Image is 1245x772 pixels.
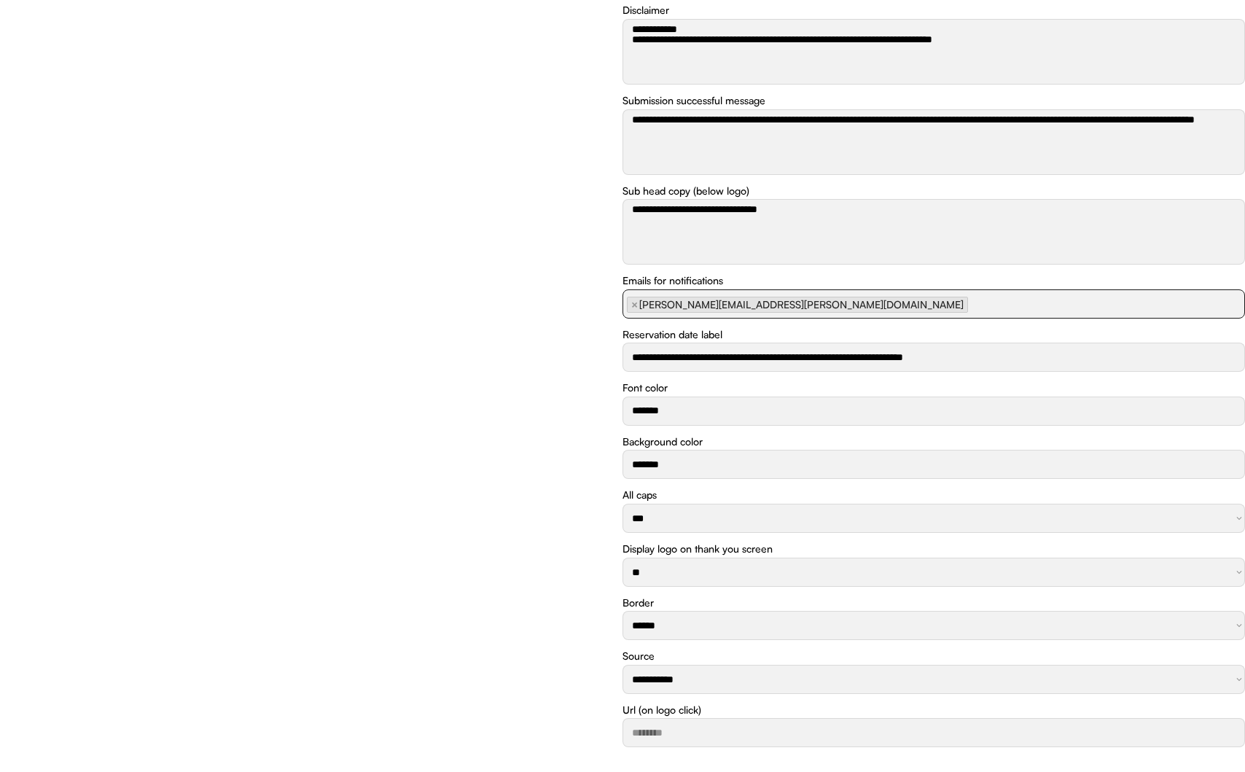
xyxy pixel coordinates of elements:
div: Border [622,596,654,610]
div: Sub head copy (below logo) [622,184,749,198]
div: Background color [622,434,703,449]
div: Disclaimer [622,3,669,17]
div: Emails for notifications [622,273,723,288]
div: Font color [622,381,668,395]
div: Url (on logo click) [622,703,701,717]
div: Reservation date label [622,327,722,342]
div: Submission successful message [622,93,765,108]
div: Source [622,649,655,663]
div: Display logo on thank you screen [622,542,773,556]
li: Dorothy.Boyd@catchhg.com [627,297,968,313]
span: × [631,300,638,310]
div: All caps [622,488,657,502]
